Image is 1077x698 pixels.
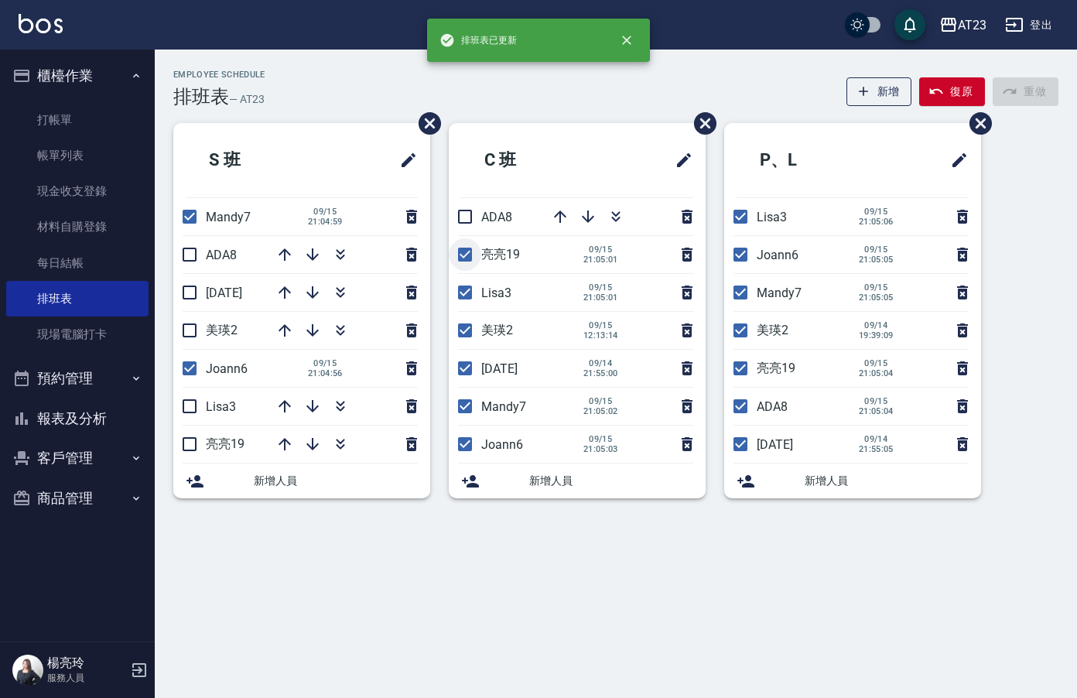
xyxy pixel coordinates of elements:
[6,478,149,518] button: 商品管理
[583,255,618,265] span: 21:05:01
[919,77,985,106] button: 復原
[186,132,327,188] h2: S 班
[583,368,618,378] span: 21:55:00
[173,86,229,108] h3: 排班表
[308,217,343,227] span: 21:04:59
[583,330,618,340] span: 12:13:14
[958,15,986,35] div: AT23
[439,33,517,48] span: 排班表已更新
[6,173,149,209] a: 現金收支登錄
[737,132,880,188] h2: P、L
[583,444,618,454] span: 21:05:03
[894,9,925,40] button: save
[682,101,719,146] span: 刪除班表
[390,142,418,179] span: 修改班表的標題
[206,361,248,376] span: Joann6
[859,245,894,255] span: 09/15
[6,56,149,96] button: 櫃檯作業
[47,671,126,685] p: 服務人員
[757,248,798,262] span: Joann6
[933,9,993,41] button: AT23
[481,210,512,224] span: ADA8
[206,399,236,414] span: Lisa3
[6,358,149,399] button: 預約管理
[308,358,343,368] span: 09/15
[481,323,513,337] span: 美瑛2
[846,77,912,106] button: 新增
[859,444,894,454] span: 21:55:05
[958,101,994,146] span: 刪除班表
[859,358,894,368] span: 09/15
[724,464,981,498] div: 新增人員
[757,399,788,414] span: ADA8
[6,138,149,173] a: 帳單列表
[6,209,149,245] a: 材料自購登錄
[999,11,1058,39] button: 登出
[206,286,242,300] span: [DATE]
[859,282,894,293] span: 09/15
[481,361,518,376] span: [DATE]
[481,399,526,414] span: Mandy7
[583,320,618,330] span: 09/15
[481,247,520,262] span: 亮亮19
[308,207,343,217] span: 09/15
[19,14,63,33] img: Logo
[407,101,443,146] span: 刪除班表
[173,70,265,80] h2: Employee Schedule
[665,142,693,179] span: 修改班表的標題
[583,434,618,444] span: 09/15
[859,255,894,265] span: 21:05:05
[859,320,894,330] span: 09/14
[859,217,894,227] span: 21:05:06
[12,655,43,686] img: Person
[583,245,618,255] span: 09/15
[206,210,251,224] span: Mandy7
[449,464,706,498] div: 新增人員
[757,210,787,224] span: Lisa3
[481,437,523,452] span: Joann6
[859,330,894,340] span: 19:39:09
[859,368,894,378] span: 21:05:04
[206,323,238,337] span: 美瑛2
[206,436,244,451] span: 亮亮19
[47,655,126,671] h5: 楊亮玲
[757,286,802,300] span: Mandy7
[461,132,602,188] h2: C 班
[859,434,894,444] span: 09/14
[6,438,149,478] button: 客戶管理
[583,406,618,416] span: 21:05:02
[859,293,894,303] span: 21:05:05
[583,293,618,303] span: 21:05:01
[610,23,644,57] button: close
[6,316,149,352] a: 現場電腦打卡
[206,248,237,262] span: ADA8
[583,358,618,368] span: 09/14
[254,473,418,489] span: 新增人員
[308,368,343,378] span: 21:04:56
[859,207,894,217] span: 09/15
[481,286,511,300] span: Lisa3
[6,399,149,439] button: 報表及分析
[229,91,265,108] h6: — AT23
[173,464,430,498] div: 新增人員
[805,473,969,489] span: 新增人員
[941,142,969,179] span: 修改班表的標題
[6,245,149,281] a: 每日結帳
[583,396,618,406] span: 09/15
[757,323,788,337] span: 美瑛2
[757,437,793,452] span: [DATE]
[859,406,894,416] span: 21:05:04
[859,396,894,406] span: 09/15
[6,102,149,138] a: 打帳單
[757,361,795,375] span: 亮亮19
[529,473,693,489] span: 新增人員
[583,282,618,293] span: 09/15
[6,281,149,316] a: 排班表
